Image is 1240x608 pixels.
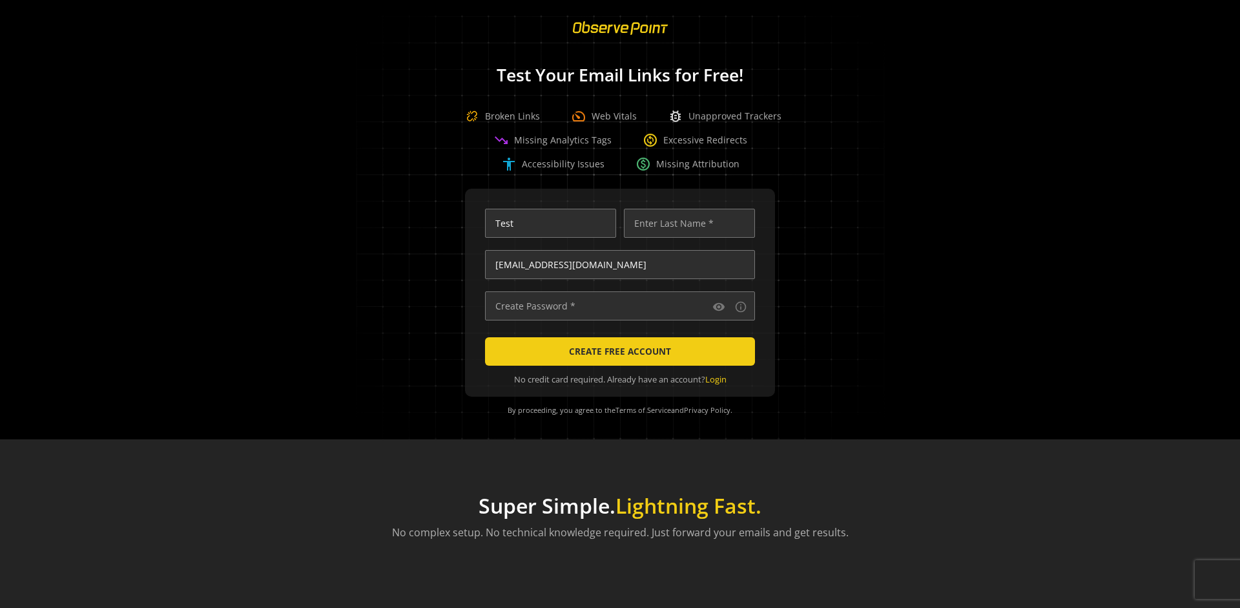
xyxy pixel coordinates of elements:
div: Web Vitals [571,109,637,124]
button: Password requirements [733,299,749,315]
input: Enter Email Address (name@work-email.com) * [485,250,755,279]
div: Missing Analytics Tags [493,132,612,148]
div: Unapproved Trackers [668,109,781,124]
div: Accessibility Issues [501,156,604,172]
span: Lightning Fast. [615,492,761,519]
span: accessibility [501,156,517,172]
span: paid [635,156,651,172]
a: Privacy Policy [684,405,730,415]
span: change_circle [643,132,658,148]
input: Enter First Name * [485,209,616,238]
button: CREATE FREE ACCOUNT [485,337,755,366]
a: Login [705,373,727,385]
a: ObservePoint Homepage [564,30,676,42]
mat-icon: info_outline [734,300,747,313]
div: Excessive Redirects [643,132,747,148]
img: Broken Link [459,103,485,129]
h1: Super Simple. [392,494,849,518]
input: Create Password * [485,291,755,320]
h1: Test Your Email Links for Free! [336,66,904,85]
div: By proceeding, you agree to the and . [481,397,759,424]
div: Broken Links [459,103,540,129]
mat-icon: visibility [712,300,725,313]
input: Enter Last Name * [624,209,755,238]
div: No credit card required. Already have an account? [485,373,755,386]
span: speed [571,109,586,124]
p: No complex setup. No technical knowledge required. Just forward your emails and get results. [392,525,849,540]
a: Terms of Service [615,405,671,415]
span: bug_report [668,109,683,124]
div: Missing Attribution [635,156,739,172]
span: trending_down [493,132,509,148]
span: CREATE FREE ACCOUNT [569,340,671,363]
